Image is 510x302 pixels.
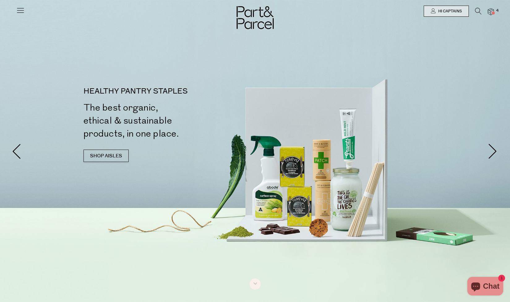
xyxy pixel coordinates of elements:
a: Hi Captains [424,6,469,17]
a: 4 [488,8,494,15]
span: Hi Captains [437,9,462,14]
h2: The best organic, ethical & sustainable products, in one place. [84,101,258,140]
inbox-online-store-chat: Shopify online store chat [465,277,505,297]
a: SHOP AISLES [84,150,129,162]
p: HEALTHY PANTRY STAPLES [84,88,258,95]
span: 4 [495,8,500,14]
img: Part&Parcel [237,6,274,29]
